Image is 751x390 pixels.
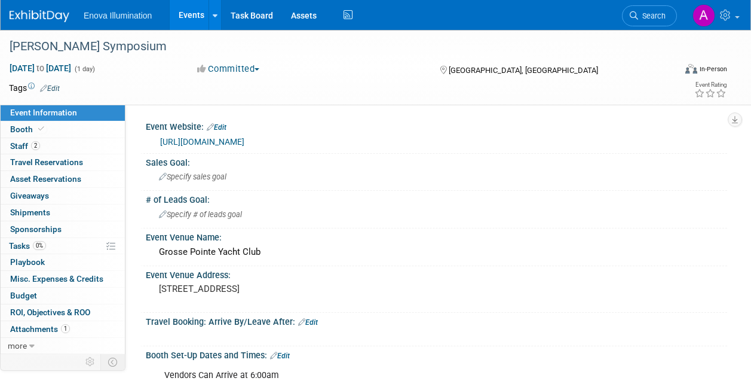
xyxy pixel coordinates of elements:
[1,338,125,354] a: more
[1,254,125,270] a: Playbook
[1,304,125,321] a: ROI, Objectives & ROO
[33,241,46,250] span: 0%
[1,288,125,304] a: Budget
[38,126,44,132] i: Booth reservation complete
[10,124,47,134] span: Booth
[298,318,318,327] a: Edit
[155,243,718,261] div: Grosse Pointe Yacht Club
[84,11,152,20] span: Enova Illumination
[10,174,81,184] span: Asset Reservations
[1,271,125,287] a: Misc. Expenses & Credits
[146,266,727,281] div: Event Venue Address:
[146,118,727,133] div: Event Website:
[9,63,72,74] span: [DATE] [DATE]
[80,354,101,370] td: Personalize Event Tab Strip
[1,205,125,221] a: Shipments
[31,141,40,150] span: 2
[10,257,45,267] span: Playbook
[1,188,125,204] a: Giveaways
[1,121,125,138] a: Booth
[146,154,727,169] div: Sales Goal:
[10,10,69,22] img: ExhibitDay
[692,4,715,27] img: Andrea Miller
[101,354,125,370] td: Toggle Event Tabs
[146,346,727,362] div: Booth Set-Up Dates and Times:
[159,284,375,294] pre: [STREET_ADDRESS]
[623,62,727,80] div: Event Format
[61,324,70,333] span: 1
[10,108,77,117] span: Event Information
[638,11,666,20] span: Search
[685,64,697,74] img: Format-Inperson.png
[146,228,727,243] div: Event Venue Name:
[160,137,244,147] a: [URL][DOMAIN_NAME]
[1,154,125,170] a: Travel Reservations
[694,82,727,88] div: Event Rating
[10,141,40,151] span: Staff
[10,307,90,317] span: ROI, Objectives & ROO
[1,238,125,254] a: Tasks0%
[449,66,598,75] span: [GEOGRAPHIC_DATA], [GEOGRAPHIC_DATA]
[10,208,50,217] span: Shipments
[73,65,95,73] span: (1 day)
[8,341,27,351] span: more
[622,5,677,26] a: Search
[10,157,83,167] span: Travel Reservations
[1,171,125,187] a: Asset Reservations
[159,210,242,219] span: Specify # of leads goal
[146,313,727,328] div: Travel Booking: Arrive By/Leave After:
[1,221,125,237] a: Sponsorships
[5,36,666,57] div: [PERSON_NAME] Symposium
[10,191,49,200] span: Giveaways
[193,63,264,75] button: Committed
[40,84,60,93] a: Edit
[270,352,290,360] a: Edit
[699,65,727,74] div: In-Person
[10,224,62,234] span: Sponsorships
[146,191,727,206] div: # of Leads Goal:
[1,321,125,337] a: Attachments1
[9,241,46,251] span: Tasks
[10,291,37,300] span: Budget
[1,138,125,154] a: Staff2
[1,105,125,121] a: Event Information
[10,274,103,284] span: Misc. Expenses & Credits
[35,63,46,73] span: to
[9,82,60,94] td: Tags
[207,123,226,132] a: Edit
[159,172,226,181] span: Specify sales goal
[10,324,70,334] span: Attachments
